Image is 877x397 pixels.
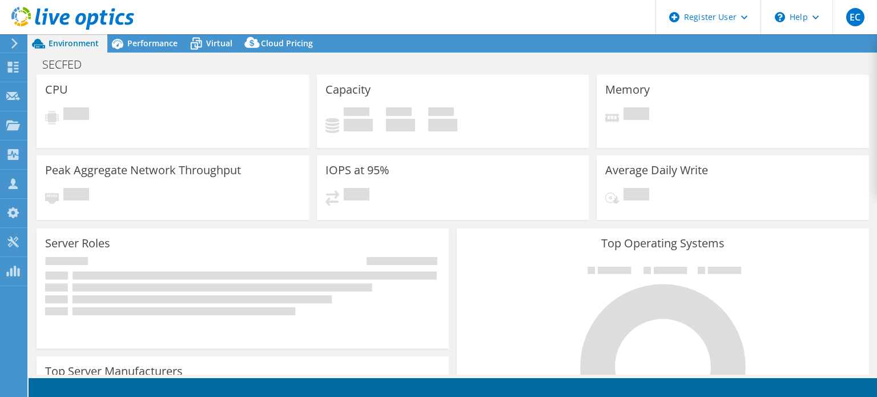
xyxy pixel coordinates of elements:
[428,107,454,119] span: Total
[605,83,650,96] h3: Memory
[63,188,89,203] span: Pending
[45,83,68,96] h3: CPU
[846,8,864,26] span: EC
[127,38,178,49] span: Performance
[261,38,313,49] span: Cloud Pricing
[45,365,183,378] h3: Top Server Manufacturers
[344,119,373,131] h4: 0 GiB
[37,58,99,71] h1: SECFED
[45,164,241,177] h3: Peak Aggregate Network Throughput
[386,107,412,119] span: Free
[605,164,708,177] h3: Average Daily Write
[344,107,369,119] span: Used
[775,12,785,22] svg: \n
[325,83,371,96] h3: Capacity
[428,119,457,131] h4: 0 GiB
[45,237,110,250] h3: Server Roles
[206,38,232,49] span: Virtual
[49,38,99,49] span: Environment
[465,237,860,250] h3: Top Operating Systems
[623,107,649,123] span: Pending
[386,119,415,131] h4: 0 GiB
[344,188,369,203] span: Pending
[325,164,389,177] h3: IOPS at 95%
[63,107,89,123] span: Pending
[623,188,649,203] span: Pending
